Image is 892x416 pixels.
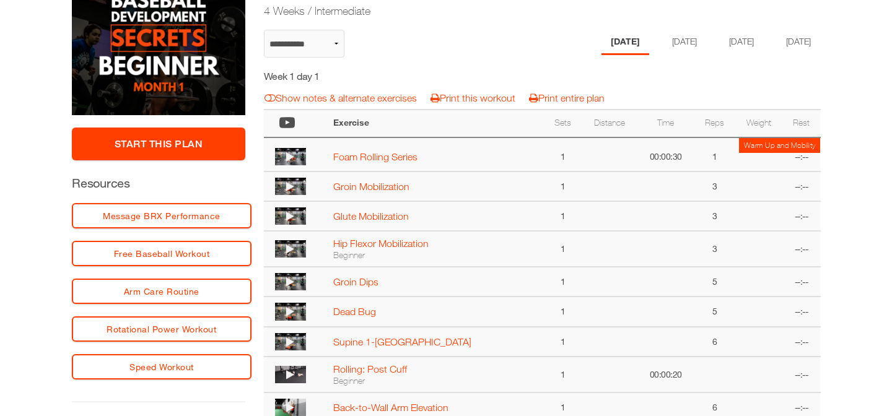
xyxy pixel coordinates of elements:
td: --:-- [783,297,820,326]
a: Groin Dips [333,276,378,287]
th: Sets [544,110,581,137]
li: Day 1 [601,30,649,55]
td: 1 [544,267,581,297]
img: thumbnail.png [275,399,306,416]
a: Message BRX Performance [72,203,251,228]
h5: Week 1 day 1 [264,69,485,83]
td: 6 [694,327,735,357]
img: thumbnail.png [275,273,306,290]
td: 00:00:30 [637,137,694,172]
td: 1 [544,201,581,231]
div: Beginner [333,375,538,386]
td: 3 [694,171,735,201]
td: 5 [694,297,735,326]
li: Day 4 [777,30,820,55]
a: Speed Workout [72,354,251,379]
td: --:-- [783,171,820,201]
th: Reps [694,110,735,137]
td: 1 [544,137,581,172]
td: 1 [544,297,581,326]
a: Back-to-Wall Arm Elevation [333,402,448,413]
td: 3 [694,201,735,231]
td: 1 [544,231,581,267]
td: --:-- [783,357,820,392]
td: Warm Up and Mobility [739,138,820,153]
a: Supine 1-[GEOGRAPHIC_DATA] [333,336,471,347]
td: 1 [544,171,581,201]
a: Show notes & alternate exercises [265,92,417,103]
img: thumbnail.png [275,366,306,383]
a: Print this workout [431,92,515,103]
li: Day 3 [720,30,763,55]
td: --:-- [783,231,820,267]
img: thumbnail.png [275,240,306,258]
h4: Resources [72,175,245,192]
th: Distance [582,110,637,137]
td: 3 [694,231,735,267]
a: Free Baseball Workout [72,241,251,266]
a: Print entire plan [529,92,605,103]
a: Arm Care Routine [72,279,251,304]
td: 00:00:20 [637,357,694,392]
img: thumbnail.png [275,148,306,165]
td: 1 [544,357,581,392]
th: Time [637,110,694,137]
img: thumbnail.png [275,333,306,350]
a: Rolling: Post Cuff [333,363,407,375]
th: Exercise [327,110,544,137]
div: Beginner [333,249,538,261]
a: Groin Mobilization [333,181,409,192]
td: 1 [694,137,735,172]
a: Foam Rolling Series [333,151,418,162]
a: Start This Plan [72,128,245,160]
img: thumbnail.png [275,207,306,225]
td: --:-- [783,137,820,172]
td: --:-- [783,201,820,231]
li: Day 2 [663,30,706,55]
th: Rest [783,110,820,137]
td: --:-- [783,267,820,297]
th: Weight [735,110,783,137]
a: Hip Flexor Mobilization [333,238,429,249]
td: 1 [544,327,581,357]
img: thumbnail.png [275,303,306,320]
img: thumbnail.png [275,178,306,195]
a: Glute Mobilization [333,210,409,222]
td: --:-- [783,327,820,357]
h2: 4 Weeks / Intermediate [264,3,725,19]
a: Rotational Power Workout [72,316,251,342]
td: 5 [694,267,735,297]
a: Dead Bug [333,306,376,317]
